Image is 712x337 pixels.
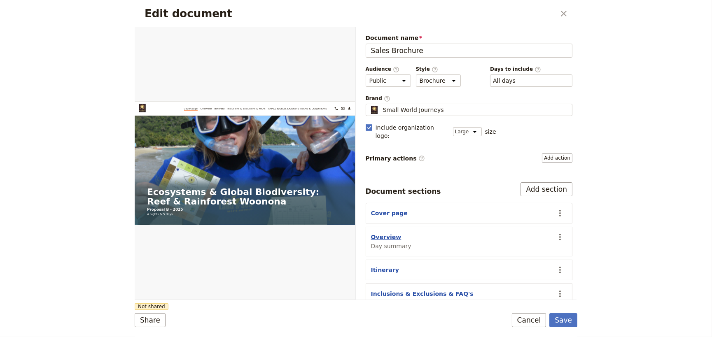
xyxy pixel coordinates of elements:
span: ​ [384,95,390,101]
span: ​ [432,66,438,72]
button: Actions [553,230,567,244]
button: Cover page [371,209,408,217]
button: Add section [521,182,572,196]
span: Primary actions [366,154,425,163]
button: Actions [553,287,567,301]
a: Inclusions & Exclusions & FAQ's [222,11,313,22]
span: Include organization logo : [376,123,448,140]
button: Actions [553,206,567,220]
span: Not shared [135,303,168,310]
span: Style [416,66,461,73]
select: size [453,127,482,136]
button: Download pdf [507,9,521,23]
span: size [485,128,496,136]
span: Small World Journeys [383,106,444,114]
button: Inclusions & Exclusions & FAQ's [371,290,474,298]
select: Style​ [416,74,461,87]
div: Document sections [366,186,441,196]
span: 4 nights & 5 days [30,265,91,274]
h1: Ecosystems & Global Biodiversity: Reef & Rainforest Woonona [30,205,497,251]
button: Cancel [512,313,546,327]
span: Days to include [490,66,572,73]
span: Custom [371,299,474,307]
span: ​ [535,66,541,72]
button: 07 4054 6693 [475,9,489,23]
span: Brand [366,95,573,102]
a: SMALL WORLD JOURNEYS TERMS & CONDITIONS [320,11,460,22]
a: Itinerary [191,11,215,22]
button: Days to include​Clear input [493,77,516,85]
button: Share [135,313,166,327]
span: ​ [418,155,425,162]
span: Day summary [371,242,411,250]
a: groups@smallworldjourneys.com.au [491,9,505,23]
select: Audience​ [366,74,411,87]
h2: Edit document [145,7,555,20]
button: Primary actions​ [542,153,572,163]
button: Actions [553,263,567,277]
button: Close dialog [557,7,571,21]
img: Profile [369,106,380,114]
button: Itinerary [371,266,399,274]
input: Document name [366,44,573,58]
span: Document name [366,34,573,42]
button: Overview [371,233,402,241]
p: Proposal B - 2025 [30,252,497,265]
button: Save [549,313,577,327]
span: ​ [393,66,399,72]
a: Overview [157,11,184,22]
a: Cover page [118,11,151,22]
span: Audience [366,66,411,73]
img: Small World Journeys logo [10,5,103,26]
